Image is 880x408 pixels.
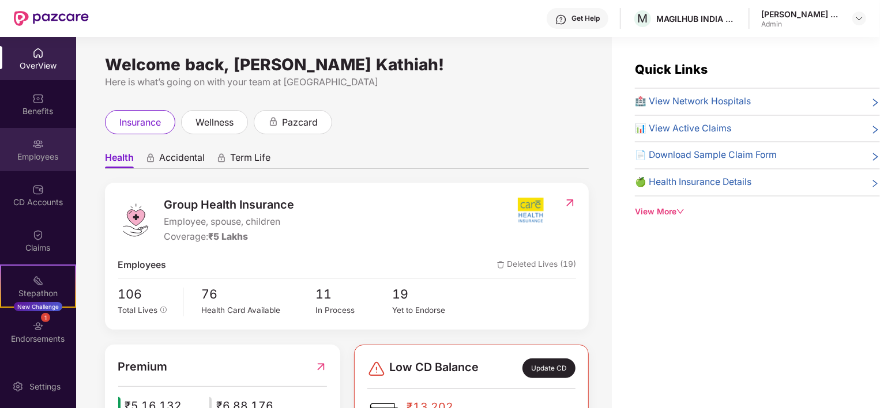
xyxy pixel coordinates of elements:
[635,175,751,190] span: 🍏 Health Insurance Details
[555,14,567,25] img: svg+xml;base64,PHN2ZyBpZD0iSGVscC0zMngzMiIgeG1sbnM9Imh0dHA6Ly93d3cudzMub3JnLzIwMDAvc3ZnIiB3aWR0aD...
[392,304,468,316] div: Yet to Endorse
[871,124,880,136] span: right
[118,305,158,315] span: Total Lives
[164,215,295,229] span: Employee, spouse, children
[32,93,44,104] img: svg+xml;base64,PHN2ZyBpZD0iQmVuZWZpdHMiIHhtbG5zPSJodHRwOi8vd3d3LnczLm9yZy8yMDAwL3N2ZyIgd2lkdGg9Ij...
[119,115,161,130] span: insurance
[635,206,880,218] div: View More
[367,360,386,378] img: svg+xml;base64,PHN2ZyBpZD0iRGFuZ2VyLTMyeDMyIiB4bWxucz0iaHR0cDovL3d3dy53My5vcmcvMjAwMC9zdmciIHdpZH...
[497,258,576,273] span: Deleted Lives (19)
[564,197,576,209] img: RedirectIcon
[12,381,24,392] img: svg+xml;base64,PHN2ZyBpZD0iU2V0dGluZy0yMHgyMCIgeG1sbnM9Imh0dHA6Ly93d3cudzMub3JnLzIwMDAvc3ZnIiB3aW...
[871,97,880,109] span: right
[216,153,227,163] div: animation
[855,14,864,23] img: svg+xml;base64,PHN2ZyBpZD0iRHJvcGRvd24tMzJ4MzIiIHhtbG5zPSJodHRwOi8vd3d3LnczLm9yZy8yMDAwL3N2ZyIgd2...
[268,116,279,127] div: animation
[656,13,737,24] div: MAGILHUB INDIA PRIVATE LIMITED
[209,231,249,242] span: ₹5 Lakhs
[315,304,392,316] div: In Process
[164,196,295,214] span: Group Health Insurance
[160,307,167,313] span: info-circle
[32,138,44,150] img: svg+xml;base64,PHN2ZyBpZD0iRW1wbG95ZWVzIiB4bWxucz0iaHR0cDovL3d3dy53My5vcmcvMjAwMC9zdmciIHdpZHRoPS...
[118,258,167,273] span: Employees
[32,184,44,195] img: svg+xml;base64,PHN2ZyBpZD0iQ0RfQWNjb3VudHMiIGRhdGEtbmFtZT0iQ0QgQWNjb3VudHMiIHhtbG5zPSJodHRwOi8vd3...
[635,148,777,163] span: 📄 Download Sample Claim Form
[118,285,175,304] span: 106
[32,47,44,59] img: svg+xml;base64,PHN2ZyBpZD0iSG9tZSIgeG1sbnM9Imh0dHA6Ly93d3cudzMub3JnLzIwMDAvc3ZnIiB3aWR0aD0iMjAiIG...
[497,261,505,269] img: deleteIcon
[389,358,479,378] span: Low CD Balance
[118,358,168,376] span: Premium
[315,285,392,304] span: 11
[201,285,316,304] span: 76
[105,152,134,168] span: Health
[571,14,600,23] div: Get Help
[105,75,589,89] div: Here is what’s going on with your team at [GEOGRAPHIC_DATA]
[201,304,316,316] div: Health Card Available
[230,152,270,168] span: Term Life
[871,150,880,163] span: right
[145,153,156,163] div: animation
[761,9,842,20] div: [PERSON_NAME] Kathiah
[32,275,44,286] img: svg+xml;base64,PHN2ZyB4bWxucz0iaHR0cDovL3d3dy53My5vcmcvMjAwMC9zdmciIHdpZHRoPSIyMSIgaGVpZ2h0PSIyMC...
[635,122,731,136] span: 📊 View Active Claims
[871,177,880,190] span: right
[195,115,234,130] span: wellness
[41,313,50,322] div: 1
[522,358,576,378] div: Update CD
[761,20,842,29] div: Admin
[164,230,295,244] div: Coverage:
[392,285,468,304] span: 19
[635,62,708,77] span: Quick Links
[282,115,318,130] span: pazcard
[32,320,44,332] img: svg+xml;base64,PHN2ZyBpZD0iRW5kb3JzZW1lbnRzIiB4bWxucz0iaHR0cDovL3d3dy53My5vcmcvMjAwMC9zdmciIHdpZH...
[676,207,685,216] span: down
[32,229,44,241] img: svg+xml;base64,PHN2ZyBpZD0iQ2xhaW0iIHhtbG5zPSJodHRwOi8vd3d3LnczLm9yZy8yMDAwL3N2ZyIgd2lkdGg9IjIwIi...
[1,288,75,299] div: Stepathon
[638,12,648,25] span: M
[14,11,89,26] img: New Pazcare Logo
[635,95,751,109] span: 🏥 View Network Hospitals
[105,60,589,69] div: Welcome back, [PERSON_NAME] Kathiah!
[14,302,62,311] div: New Challenge
[509,196,552,225] img: insurerIcon
[118,203,153,237] img: logo
[159,152,205,168] span: Accidental
[26,381,64,392] div: Settings
[315,358,327,376] img: RedirectIcon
